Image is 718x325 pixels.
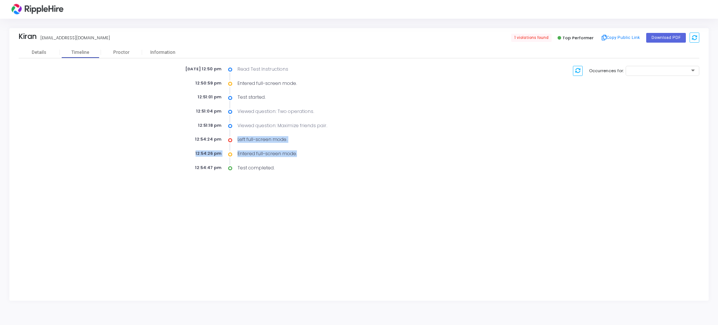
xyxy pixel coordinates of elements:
[562,35,593,41] span: Top Performer
[9,2,65,17] img: logo
[40,35,110,41] div: [EMAIL_ADDRESS][DOMAIN_NAME]
[233,136,470,143] div: Left full-screen mode.
[132,80,229,86] div: 12:50:59 pm
[32,50,46,55] div: Details
[101,50,142,55] div: Proctor
[589,68,624,74] label: Occurrences for:
[132,108,229,114] div: 12:51:04 pm
[132,94,229,100] div: 12:51:01 pm
[132,136,229,142] div: 12:54:24 pm
[233,150,470,157] div: Entered full-screen mode.
[71,50,89,55] div: Timeline
[132,165,229,171] div: 12:54:47 pm
[19,32,37,41] div: Kiran
[233,122,470,129] div: Viewed question: Maximize friends pair.
[132,122,229,129] div: 12:51:18 pm
[132,150,229,157] div: 12:54:26 pm
[233,165,470,171] div: Test completed.
[132,66,229,72] div: [DATE] 12:50 pm
[233,94,470,101] div: Test started.
[233,108,470,115] div: Viewed question: Two operations.
[599,32,642,43] button: Copy Public Link
[233,80,470,87] div: Entered full-screen mode.
[646,33,686,43] button: Download PDF
[511,34,552,42] span: 1 violations found
[142,50,183,55] div: Information
[233,66,470,73] div: Read Test Instructions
